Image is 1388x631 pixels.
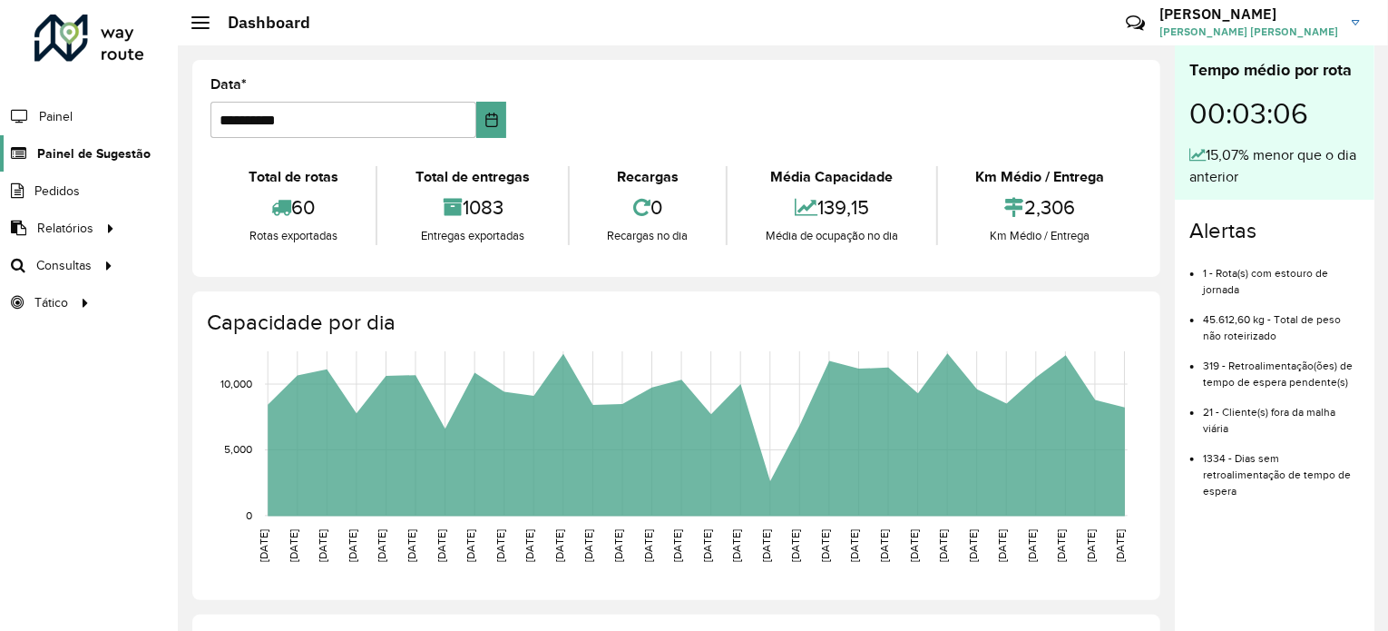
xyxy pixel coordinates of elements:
text: 10,000 [220,378,252,389]
text: [DATE] [908,529,920,562]
div: Recargas no dia [574,227,721,245]
div: Total de entregas [382,166,562,188]
div: Tempo médio por rota [1189,58,1360,83]
h2: Dashboard [210,13,310,33]
div: 0 [574,188,721,227]
span: Painel [39,107,73,126]
text: [DATE] [937,529,949,562]
div: Entregas exportadas [382,227,562,245]
div: 00:03:06 [1189,83,1360,144]
div: 1083 [382,188,562,227]
div: Recargas [574,166,721,188]
div: Total de rotas [215,166,371,188]
text: [DATE] [1115,529,1127,562]
h3: [PERSON_NAME] [1159,5,1338,23]
text: [DATE] [701,529,713,562]
div: 2,306 [943,188,1138,227]
div: 139,15 [732,188,931,227]
div: 60 [215,188,371,227]
text: [DATE] [878,529,890,562]
text: 0 [246,509,252,521]
text: [DATE] [494,529,506,562]
text: [DATE] [1056,529,1068,562]
span: Pedidos [34,182,80,201]
div: 15,07% menor que o dia anterior [1189,144,1360,188]
div: Km Médio / Entrega [943,166,1138,188]
label: Data [210,74,247,95]
span: Consultas [36,256,92,275]
div: Km Médio / Entrega [943,227,1138,245]
text: [DATE] [406,529,417,562]
text: [DATE] [583,529,595,562]
text: [DATE] [258,529,269,562]
text: [DATE] [523,529,535,562]
li: 319 - Retroalimentação(ões) de tempo de espera pendente(s) [1203,344,1360,390]
span: [PERSON_NAME] [PERSON_NAME] [1159,24,1338,40]
text: [DATE] [1085,529,1097,562]
text: [DATE] [553,529,565,562]
text: [DATE] [464,529,476,562]
h4: Capacidade por dia [207,310,1142,336]
text: [DATE] [317,529,328,562]
a: Contato Rápido [1116,4,1155,43]
li: 1 - Rota(s) com estouro de jornada [1203,251,1360,298]
h4: Alertas [1189,218,1360,244]
text: [DATE] [730,529,742,562]
div: Rotas exportadas [215,227,371,245]
text: [DATE] [435,529,447,562]
li: 45.612,60 kg - Total de peso não roteirizado [1203,298,1360,344]
text: [DATE] [996,529,1008,562]
text: [DATE] [849,529,861,562]
button: Choose Date [476,102,507,138]
text: [DATE] [819,529,831,562]
text: [DATE] [288,529,299,562]
div: Média Capacidade [732,166,931,188]
text: [DATE] [967,529,979,562]
text: [DATE] [760,529,772,562]
div: Média de ocupação no dia [732,227,931,245]
text: [DATE] [612,529,624,562]
text: [DATE] [1026,529,1038,562]
text: [DATE] [789,529,801,562]
text: [DATE] [376,529,388,562]
span: Tático [34,293,68,312]
text: [DATE] [671,529,683,562]
text: 5,000 [224,444,252,456]
li: 1334 - Dias sem retroalimentação de tempo de espera [1203,437,1360,499]
span: Relatórios [37,219,93,238]
text: [DATE] [642,529,654,562]
li: 21 - Cliente(s) fora da malha viária [1203,390,1360,437]
span: Painel de Sugestão [37,144,151,163]
text: [DATE] [347,529,358,562]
